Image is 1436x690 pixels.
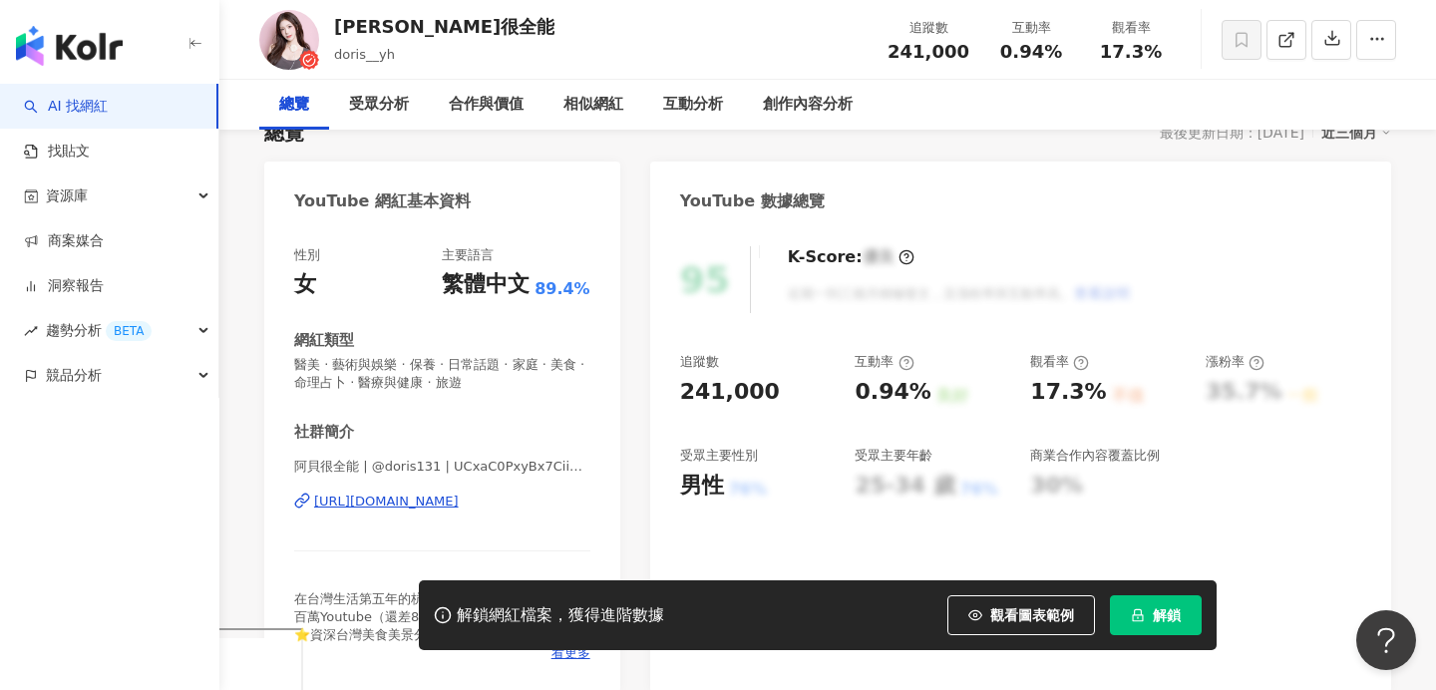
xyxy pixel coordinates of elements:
div: 241,000 [680,377,780,408]
div: [PERSON_NAME]很全能 [334,14,554,39]
div: YouTube 網紅基本資料 [294,190,471,212]
img: tab_domain_overview_orange.svg [81,118,97,134]
a: [URL][DOMAIN_NAME] [294,493,590,511]
div: 追蹤數 [680,353,719,371]
div: 主要語言 [442,246,494,264]
div: K-Score : [788,246,914,268]
div: 受眾分析 [349,93,409,117]
div: 互動分析 [663,93,723,117]
div: 漲粉率 [1206,353,1264,371]
img: logo_orange.svg [32,32,48,48]
span: 241,000 [888,41,969,62]
img: website_grey.svg [32,52,48,70]
span: 17.3% [1100,42,1162,62]
span: 看更多 [551,644,590,662]
div: 互動率 [855,353,913,371]
div: 受眾主要年齡 [855,447,932,465]
span: 0.94% [1000,42,1062,62]
a: 商案媒合 [24,231,104,251]
img: tab_keywords_by_traffic_grey.svg [203,118,219,134]
div: 網紅類型 [294,330,354,351]
span: 資源庫 [46,173,88,218]
div: 女 [294,269,316,300]
div: 總覽 [264,119,304,147]
span: rise [24,324,38,338]
span: 阿貝很全能 | @doris131 | UCxaC0PxyBx7CiiCavtPqG-g [294,458,590,476]
div: 性別 [294,246,320,264]
div: 合作與價值 [449,93,524,117]
img: logo [16,26,123,66]
a: 找貼文 [24,142,90,162]
div: 商業合作內容覆蓋比例 [1030,447,1160,465]
div: 互動率 [993,18,1069,38]
div: 0.94% [855,377,930,408]
a: 洞察報告 [24,276,104,296]
div: 觀看率 [1093,18,1169,38]
div: 近三個月 [1321,120,1391,146]
div: 社群簡介 [294,422,354,443]
div: 總覽 [279,93,309,117]
div: 域名概述 [103,120,154,133]
span: 觀看圖表範例 [990,607,1074,623]
div: [URL][DOMAIN_NAME] [314,493,459,511]
div: 域名: [URL] [52,52,125,70]
div: 追蹤數 [888,18,969,38]
button: 解鎖 [1110,595,1202,635]
div: 17.3% [1030,377,1106,408]
div: 繁體中文 [442,269,530,300]
div: YouTube 數據總覽 [680,190,825,212]
span: 競品分析 [46,353,102,398]
div: 相似網紅 [563,93,623,117]
div: 解鎖網紅檔案，獲得進階數據 [457,605,664,626]
div: 受眾主要性別 [680,447,758,465]
a: searchAI 找網紅 [24,97,108,117]
div: 关键词（按流量） [225,120,328,133]
span: 趨勢分析 [46,308,152,353]
div: 男性 [680,471,724,502]
img: KOL Avatar [259,10,319,70]
span: doris__yh [334,47,395,62]
div: 最後更新日期：[DATE] [1160,125,1304,141]
div: BETA [106,321,152,341]
div: 創作內容分析 [763,93,853,117]
span: 醫美 · 藝術與娛樂 · 保養 · 日常話題 · 家庭 · 美食 · 命理占卜 · 醫療與健康 · 旅遊 [294,356,590,392]
div: 觀看率 [1030,353,1089,371]
button: 觀看圖表範例 [947,595,1095,635]
span: 89.4% [535,278,590,300]
div: v 4.0.25 [56,32,98,48]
